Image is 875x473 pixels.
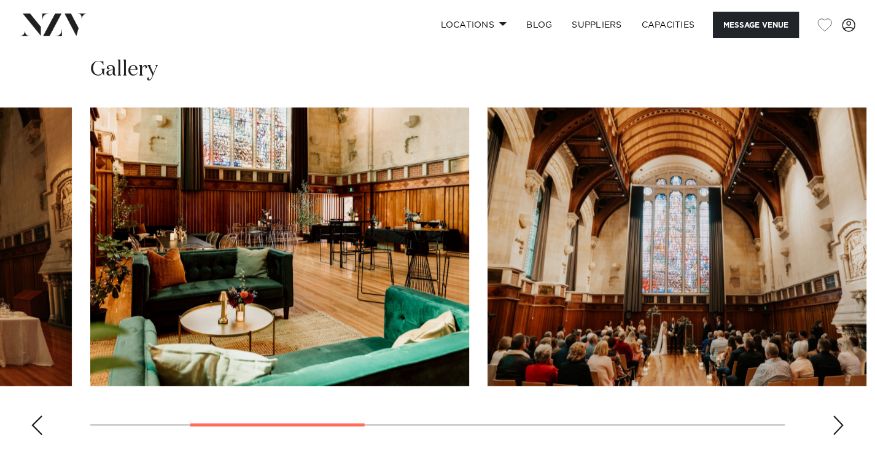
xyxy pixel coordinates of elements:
[20,14,87,36] img: nzv-logo.png
[430,12,516,38] a: Locations
[562,12,631,38] a: SUPPLIERS
[632,12,705,38] a: Capacities
[516,12,562,38] a: BLOG
[713,12,799,38] button: Message Venue
[90,56,158,84] h2: Gallery
[90,107,469,386] swiper-slide: 2 / 7
[488,107,866,386] swiper-slide: 3 / 7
